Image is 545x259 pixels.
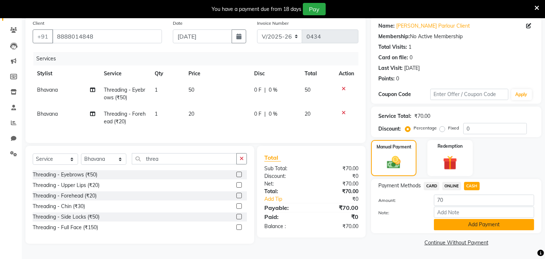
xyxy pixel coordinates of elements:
label: Client [33,20,44,27]
input: Enter Offer / Coupon Code [430,89,508,100]
th: Qty [150,65,184,82]
div: ₹70.00 [312,203,364,212]
img: _cash.svg [383,155,404,170]
span: CASH [464,182,480,190]
span: | [264,110,266,118]
div: Membership: [378,33,410,40]
span: 0 F [254,110,261,118]
div: Points: [378,75,395,83]
span: Bhavana [37,111,58,117]
label: Redemption [438,143,463,150]
div: Payable: [259,203,312,212]
div: Total Visits: [378,43,407,51]
span: 1 [155,111,158,117]
div: Paid: [259,212,312,221]
div: Balance : [259,223,312,230]
th: Price [184,65,250,82]
button: +91 [33,29,53,43]
label: Percentage [414,125,437,131]
div: ₹70.00 [414,112,430,120]
a: [PERSON_NAME] Parlour Client [396,22,470,30]
th: Disc [250,65,300,82]
div: 1 [408,43,411,51]
th: Service [99,65,150,82]
div: Threading - Chin (₹30) [33,203,85,210]
th: Stylist [33,65,99,82]
label: Manual Payment [377,144,411,150]
input: Search by Name/Mobile/Email/Code [52,29,162,43]
div: You have a payment due from 18 days [212,5,301,13]
span: 50 [305,87,310,93]
input: Search or Scan [132,153,237,164]
div: ₹0 [320,195,364,203]
div: 0 [410,54,412,61]
button: Pay [303,3,326,15]
span: 50 [188,87,194,93]
span: Threading - Forehead (₹20) [104,111,146,125]
div: Threading - Upper Lips (₹20) [33,182,99,189]
span: 0 % [269,86,277,94]
div: ₹70.00 [312,188,364,195]
div: Last Visit: [378,64,403,72]
div: ₹70.00 [312,165,364,172]
th: Action [334,65,358,82]
label: Amount: [373,197,428,204]
span: 20 [305,111,310,117]
button: Add Payment [434,219,534,230]
span: Threading - Eyebrows (₹50) [104,87,145,101]
span: 0 F [254,86,261,94]
div: Services [33,52,364,65]
span: CARD [424,182,439,190]
a: Continue Without Payment [373,239,540,247]
div: [DATE] [404,64,420,72]
div: ₹0 [312,172,364,180]
span: 1 [155,87,158,93]
div: Discount: [378,125,401,133]
a: Add Tip [259,195,320,203]
div: Threading - Eyebrows (₹50) [33,171,97,179]
button: Apply [511,89,532,100]
div: ₹70.00 [312,180,364,188]
span: Payment Methods [378,182,421,190]
span: Bhavana [37,87,58,93]
img: _gift.svg [439,154,461,172]
th: Total [300,65,334,82]
div: Sub Total: [259,165,312,172]
div: Coupon Code [378,91,430,98]
div: Net: [259,180,312,188]
div: Card on file: [378,54,408,61]
span: 20 [188,111,194,117]
input: Amount [434,195,534,206]
div: Total: [259,188,312,195]
span: Total [264,154,281,162]
span: | [264,86,266,94]
div: Threading - Forehead (₹20) [33,192,97,200]
span: ONLINE [442,182,461,190]
div: 0 [396,75,399,83]
span: 0 % [269,110,277,118]
div: Service Total: [378,112,411,120]
label: Date [173,20,183,27]
input: Add Note [434,207,534,218]
div: ₹0 [312,212,364,221]
div: Threading - Side Locks (₹50) [33,213,99,221]
label: Note: [373,210,428,216]
div: Discount: [259,172,312,180]
label: Invoice Number [257,20,289,27]
label: Fixed [448,125,459,131]
div: No Active Membership [378,33,534,40]
div: Name: [378,22,395,30]
div: Threading - Full Face (₹150) [33,224,98,231]
div: ₹70.00 [312,223,364,230]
